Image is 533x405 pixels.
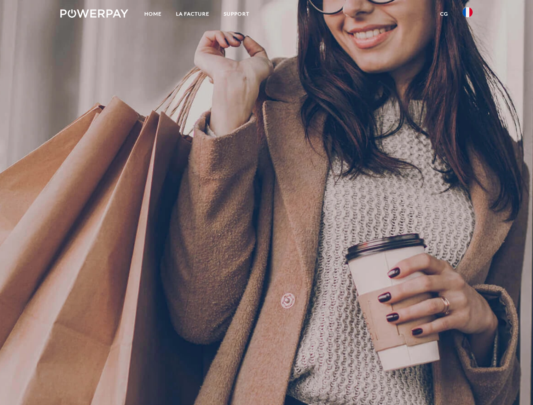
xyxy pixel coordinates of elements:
[60,9,128,18] img: logo-powerpay-white.svg
[216,6,257,22] a: Support
[433,6,455,22] a: CG
[169,6,216,22] a: LA FACTURE
[463,7,473,17] img: fr
[137,6,169,22] a: Home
